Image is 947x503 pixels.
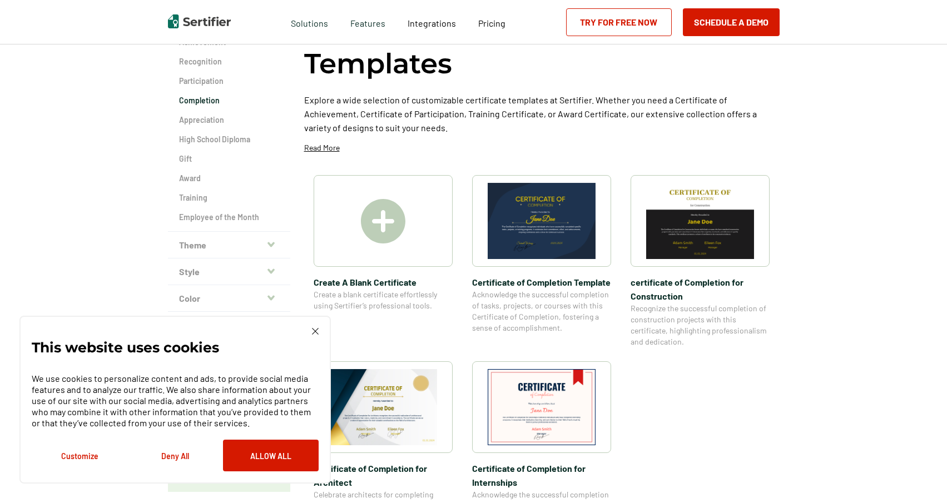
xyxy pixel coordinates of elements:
a: Recognition [179,56,279,67]
a: Integrations [408,15,456,29]
button: Theme [168,232,290,258]
a: Certificate of Completion TemplateCertificate of Completion TemplateAcknowledge the successful co... [472,175,611,347]
button: Customize [32,440,127,471]
span: certificate of Completion for Construction [631,275,770,303]
a: Participation [179,76,279,87]
a: Gift [179,153,279,165]
img: Sertifier | Digital Credentialing Platform [168,14,231,28]
span: Recognize the successful completion of construction projects with this certificate, highlighting ... [631,303,770,347]
span: Features [350,15,385,29]
button: Deny All [127,440,223,471]
a: Training [179,192,279,203]
p: Explore a wide selection of customizable certificate templates at Sertifier. Whether you need a C... [304,93,780,135]
span: Create a blank certificate effortlessly using Sertifier’s professional tools. [314,289,453,311]
span: Pricing [478,18,505,28]
a: Appreciation [179,114,279,126]
button: Color [168,285,290,312]
button: Schedule a Demo [683,8,780,36]
a: Award [179,173,279,184]
button: Style [168,258,290,285]
div: Category [168,37,290,232]
img: Create A Blank Certificate [361,199,405,243]
iframe: Chat Widget [891,450,947,503]
span: Certificate of Completion​ for Internships [472,461,611,489]
img: certificate of Completion for Construction [646,183,754,259]
a: certificate of Completion for Constructioncertificate of Completion for ConstructionRecognize the... [631,175,770,347]
button: Allow All [223,440,319,471]
a: Pricing [478,15,505,29]
span: Integrations [408,18,456,28]
p: Read More [304,142,340,153]
img: Cookie Popup Close [312,328,319,335]
p: We use cookies to personalize content and ads, to provide social media features and to analyze ou... [32,373,319,429]
span: Certificate of Completion Template [472,275,611,289]
img: Certificate of Completion​ for Internships [488,369,596,445]
span: Create A Blank Certificate [314,275,453,289]
span: Certificate of Completion​ for Architect [314,461,453,489]
span: Solutions [291,15,328,29]
p: This website uses cookies [32,342,219,353]
a: Try for Free Now [566,8,672,36]
a: High School Diploma [179,134,279,145]
span: Acknowledge the successful completion of tasks, projects, or courses with this Certificate of Com... [472,289,611,333]
h1: Certificate of Completion Templates [304,9,780,82]
img: Certificate of Completion Template [488,183,596,259]
img: Certificate of Completion​ for Architect [329,369,437,445]
a: Completion [179,95,279,106]
a: Employee of the Month [179,212,279,223]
